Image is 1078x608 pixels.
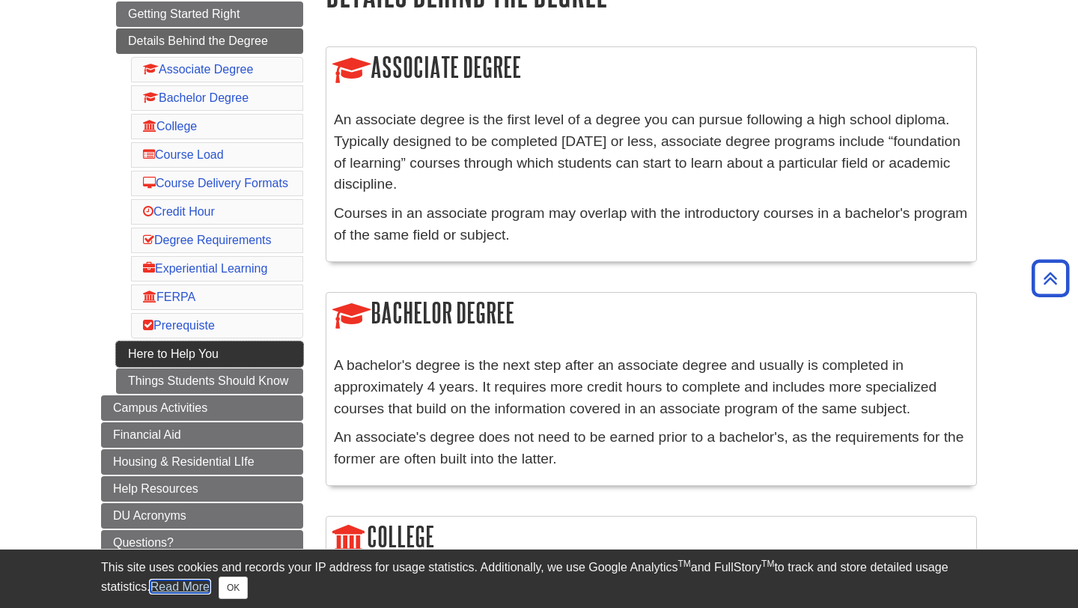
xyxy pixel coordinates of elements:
[143,291,195,303] a: FERPA
[150,580,210,593] a: Read More
[677,559,690,569] sup: TM
[101,559,977,599] div: This site uses cookies and records your IP address for usage statistics. Additionally, we use Goo...
[113,455,255,468] span: Housing & Residential LIfe
[334,355,969,419] p: A bachelor's degree is the next step after an associate degree and usually is completed in approx...
[113,401,207,414] span: Campus Activities
[143,120,197,133] a: College
[326,293,976,335] h2: Bachelor Degree
[143,177,288,189] a: Course Delivery Formats
[116,1,303,27] a: Getting Started Right
[334,203,969,246] p: Courses in an associate program may overlap with the introductory courses in a bachelor's program...
[116,28,303,54] a: Details Behind the Degree
[116,341,303,367] a: Here to Help You
[143,234,272,246] a: Degree Requirements
[113,428,181,441] span: Financial Aid
[143,63,253,76] a: Associate Degree
[326,517,976,559] h2: College
[116,368,303,394] a: Things Students Should Know
[219,577,248,599] button: Close
[113,482,198,495] span: Help Resources
[761,559,774,569] sup: TM
[143,148,224,161] a: Course Load
[101,395,303,421] a: Campus Activities
[101,449,303,475] a: Housing & Residential LIfe
[101,530,303,556] a: Questions?
[101,476,303,502] a: Help Resources
[113,536,174,549] span: Questions?
[143,205,215,218] a: Credit Hour
[334,109,969,195] p: An associate degree is the first level of a degree you can pursue following a high school diploma...
[326,47,976,90] h2: Associate Degree
[143,91,249,104] a: Bachelor Degree
[113,509,186,522] span: DU Acronyms
[101,503,303,529] a: DU Acronyms
[334,427,969,470] p: An associate's degree does not need to be earned prior to a bachelor's, as the requirements for t...
[101,422,303,448] a: Financial Aid
[143,319,215,332] a: Prerequiste
[143,262,267,275] a: Experiential Learning
[1026,268,1074,288] a: Back to Top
